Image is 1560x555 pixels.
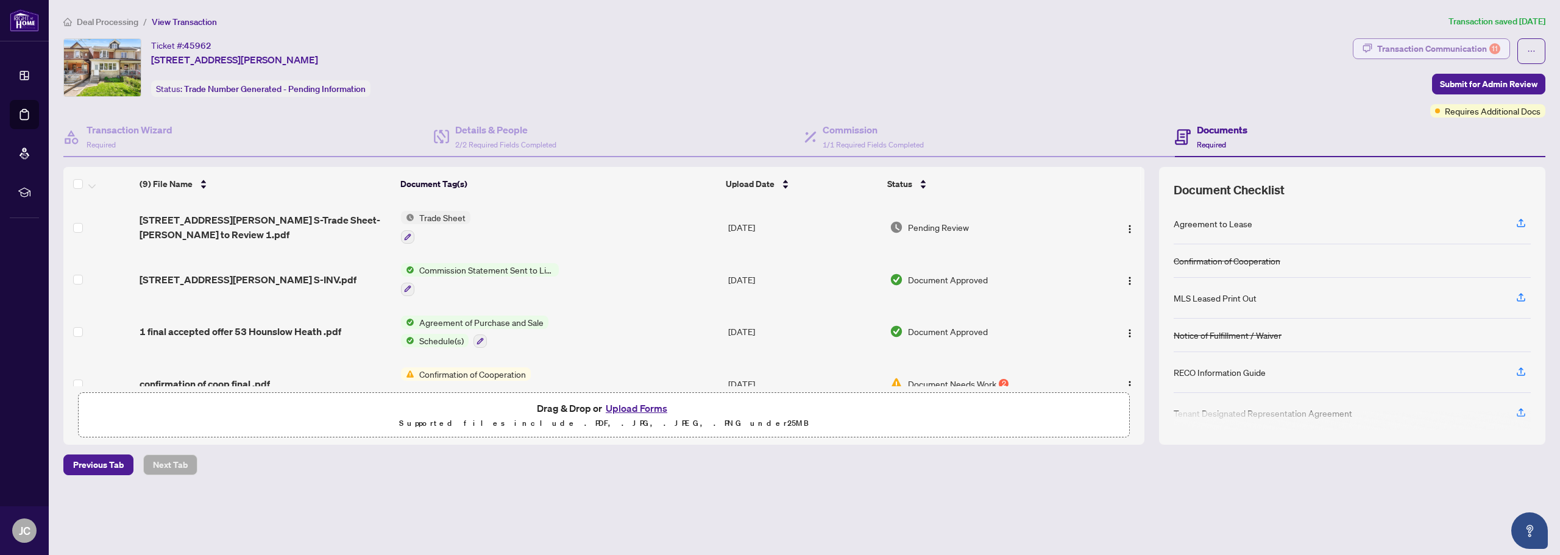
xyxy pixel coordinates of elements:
span: Required [1197,140,1226,149]
span: Schedule(s) [414,334,469,347]
span: Drag & Drop or [537,400,671,416]
button: Submit for Admin Review [1432,74,1545,94]
img: IMG-W12144266_1.jpg [64,39,141,96]
span: 1/1 Required Fields Completed [823,140,924,149]
h4: Documents [1197,122,1247,137]
img: logo [10,9,39,32]
h4: Details & People [455,122,556,137]
td: [DATE] [723,358,885,410]
img: Status Icon [401,316,414,329]
img: Status Icon [401,211,414,224]
img: Status Icon [401,367,414,381]
span: Commission Statement Sent to Listing Brokerage [414,263,559,277]
p: Supported files include .PDF, .JPG, .JPEG, .PNG under 25 MB [86,416,1122,431]
img: Logo [1125,224,1135,234]
img: Document Status [890,325,903,338]
span: JC [19,522,30,539]
span: 2/2 Required Fields Completed [455,140,556,149]
button: Status IconTrade Sheet [401,211,470,244]
div: Tenant Designated Representation Agreement [1174,406,1352,420]
td: [DATE] [723,306,885,358]
span: [STREET_ADDRESS][PERSON_NAME] S-Trade Sheet-[PERSON_NAME] to Review 1.pdf [140,213,391,242]
span: Required [87,140,116,149]
div: RECO Information Guide [1174,366,1266,379]
span: Pending Review [908,221,969,234]
td: [DATE] [723,253,885,306]
img: Document Status [890,377,903,391]
img: Document Status [890,273,903,286]
li: / [143,15,147,29]
button: Logo [1120,270,1140,289]
div: Status: [151,80,370,97]
article: Transaction saved [DATE] [1448,15,1545,29]
td: [DATE] [723,201,885,253]
span: Document Approved [908,325,988,338]
button: Logo [1120,217,1140,237]
span: Document Checklist [1174,182,1285,199]
span: Drag & Drop orUpload FormsSupported files include .PDF, .JPG, .JPEG, .PNG under25MB [79,393,1129,438]
span: Confirmation of Cooperation [414,367,531,381]
span: View Transaction [152,16,217,27]
button: Status IconCommission Statement Sent to Listing Brokerage [401,263,559,296]
div: Notice of Fulfillment / Waiver [1174,328,1282,342]
div: Ticket #: [151,38,211,52]
button: Status IconConfirmation of Cooperation [401,367,541,400]
img: Logo [1125,328,1135,338]
span: Trade Sheet [414,211,470,224]
span: [STREET_ADDRESS][PERSON_NAME] [151,52,318,67]
div: MLS Leased Print Out [1174,291,1257,305]
div: Agreement to Lease [1174,217,1252,230]
img: Logo [1125,380,1135,390]
span: Submit for Admin Review [1440,74,1537,94]
th: Document Tag(s) [395,167,721,201]
span: confirmation of coop final .pdf [140,376,270,391]
h4: Commission [823,122,924,137]
span: Requires Additional Docs [1445,104,1540,118]
button: Previous Tab [63,454,133,475]
img: Status Icon [401,334,414,347]
button: Transaction Communication11 [1353,38,1510,59]
th: Status [882,167,1084,201]
span: (9) File Name [140,177,193,191]
th: Upload Date [721,167,882,201]
div: 2 [999,379,1009,389]
img: Status Icon [401,263,414,277]
h4: Transaction Wizard [87,122,172,137]
img: Logo [1125,276,1135,286]
div: Transaction Communication [1377,39,1500,58]
span: ellipsis [1527,47,1536,55]
span: Agreement of Purchase and Sale [414,316,548,329]
span: Deal Processing [77,16,138,27]
span: 1 final accepted offer 53 Hounslow Heath .pdf [140,324,341,339]
button: Upload Forms [602,400,671,416]
span: Document Approved [908,273,988,286]
button: Status IconAgreement of Purchase and SaleStatus IconSchedule(s) [401,316,548,348]
span: 45962 [184,40,211,51]
span: Status [887,177,912,191]
button: Next Tab [143,454,197,475]
button: Open asap [1511,512,1548,549]
th: (9) File Name [135,167,395,201]
span: Document Needs Work [908,377,996,391]
span: Previous Tab [73,455,124,475]
div: 11 [1489,43,1500,54]
span: Trade Number Generated - Pending Information [184,83,366,94]
img: Document Status [890,221,903,234]
button: Logo [1120,374,1140,394]
span: [STREET_ADDRESS][PERSON_NAME] S-INV.pdf [140,272,356,287]
button: Logo [1120,322,1140,341]
span: Upload Date [726,177,775,191]
div: Confirmation of Cooperation [1174,254,1280,267]
span: home [63,18,72,26]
